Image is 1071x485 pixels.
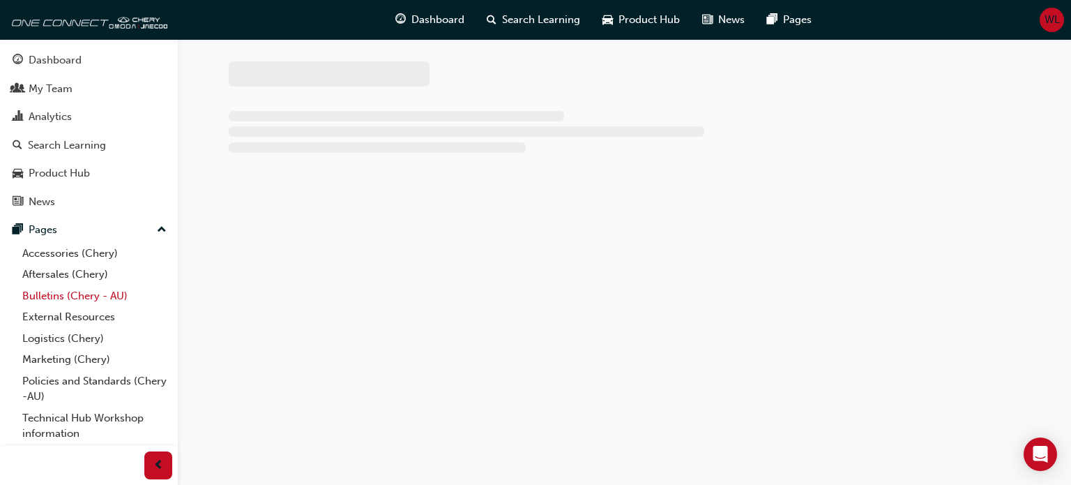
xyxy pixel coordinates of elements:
span: Search Learning [502,12,580,28]
a: Product Hub [6,161,172,186]
div: Dashboard [29,52,82,68]
a: Analytics [6,104,172,130]
span: pages-icon [13,224,23,237]
button: WL [1040,8,1064,32]
div: Pages [29,222,57,238]
span: search-icon [13,140,22,152]
div: Product Hub [29,165,90,181]
span: car-icon [602,11,613,29]
a: Bulletins (Chery - AU) [17,285,172,307]
a: Accessories (Chery) [17,243,172,264]
span: News [718,12,745,28]
span: Product Hub [618,12,680,28]
div: Analytics [29,109,72,125]
span: prev-icon [153,457,164,475]
img: oneconnect [7,6,167,33]
a: Search Learning [6,133,172,158]
span: Dashboard [411,12,464,28]
span: Pages [783,12,812,28]
div: Search Learning [28,137,106,154]
span: WL [1045,12,1060,28]
span: search-icon [487,11,496,29]
a: External Resources [17,306,172,328]
div: News [29,194,55,210]
a: My Team [6,76,172,102]
a: Marketing (Chery) [17,349,172,371]
span: news-icon [702,11,713,29]
button: DashboardMy TeamAnalyticsSearch LearningProduct HubNews [6,45,172,217]
button: Pages [6,217,172,243]
a: pages-iconPages [756,6,823,34]
a: guage-iconDashboard [384,6,476,34]
a: search-iconSearch Learning [476,6,591,34]
span: guage-icon [395,11,406,29]
a: Logistics (Chery) [17,328,172,350]
span: chart-icon [13,111,23,124]
div: My Team [29,81,73,97]
span: up-icon [157,221,167,239]
a: Dashboard [6,47,172,73]
a: All Pages [17,445,172,466]
span: guage-icon [13,54,23,67]
a: News [6,189,172,215]
span: pages-icon [767,11,777,29]
a: Technical Hub Workshop information [17,408,172,445]
span: people-icon [13,83,23,96]
span: news-icon [13,196,23,209]
span: car-icon [13,167,23,180]
div: Open Intercom Messenger [1024,438,1057,471]
a: Aftersales (Chery) [17,264,172,285]
a: car-iconProduct Hub [591,6,691,34]
a: news-iconNews [691,6,756,34]
a: Policies and Standards (Chery -AU) [17,371,172,408]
